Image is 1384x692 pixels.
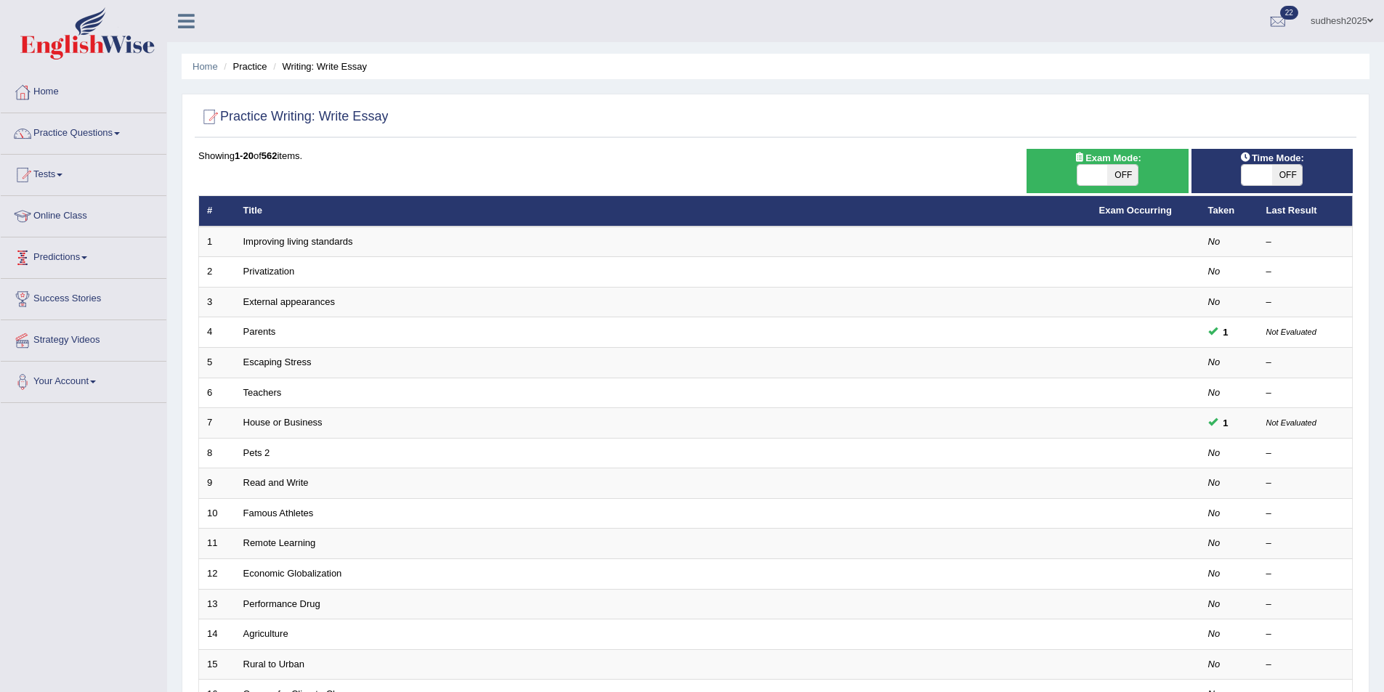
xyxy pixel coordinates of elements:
b: 562 [262,150,278,161]
em: No [1208,628,1221,639]
td: 8 [199,438,235,468]
em: No [1208,236,1221,247]
a: External appearances [243,296,335,307]
td: 6 [199,378,235,408]
span: You can still take this question [1218,415,1234,431]
a: Read and Write [243,477,309,488]
td: 12 [199,558,235,589]
a: Rural to Urban [243,659,305,669]
em: No [1208,568,1221,579]
td: 4 [199,317,235,348]
div: – [1266,507,1345,521]
th: # [199,196,235,227]
a: Privatization [243,266,295,277]
em: No [1208,477,1221,488]
div: Showing of items. [198,149,1353,163]
li: Practice [220,60,267,73]
em: No [1208,387,1221,398]
em: No [1208,357,1221,367]
td: 13 [199,589,235,619]
div: – [1266,447,1345,460]
em: No [1208,447,1221,458]
th: Taken [1200,196,1258,227]
div: – [1266,627,1345,641]
em: No [1208,598,1221,609]
span: You can still take this question [1218,325,1234,340]
td: 10 [199,498,235,529]
span: 22 [1280,6,1298,20]
a: Pets 2 [243,447,270,458]
a: Predictions [1,237,166,274]
a: House or Business [243,417,323,428]
th: Last Result [1258,196,1353,227]
span: OFF [1107,165,1138,185]
div: – [1266,356,1345,370]
a: Strategy Videos [1,320,166,357]
td: 14 [199,619,235,650]
th: Title [235,196,1091,227]
span: Time Mode: [1234,150,1310,166]
a: Home [193,61,218,72]
div: – [1266,235,1345,249]
a: Agriculture [243,628,288,639]
a: Online Class [1,196,166,232]
a: Remote Learning [243,537,316,548]
div: – [1266,537,1345,550]
small: Not Evaluated [1266,327,1316,336]
div: Show exams occurring in exams [1027,149,1188,193]
em: No [1208,296,1221,307]
div: – [1266,386,1345,400]
div: – [1266,265,1345,279]
em: No [1208,266,1221,277]
div: – [1266,476,1345,490]
a: Exam Occurring [1099,205,1172,216]
a: Parents [243,326,276,337]
a: Escaping Stress [243,357,312,367]
em: No [1208,537,1221,548]
span: Exam Mode: [1068,150,1146,166]
td: 9 [199,468,235,499]
div: – [1266,658,1345,672]
td: 11 [199,529,235,559]
a: Home [1,72,166,108]
td: 7 [199,408,235,439]
a: Performance Drug [243,598,320,609]
span: OFF [1272,165,1303,185]
a: Your Account [1,362,166,398]
a: Teachers [243,387,282,398]
td: 3 [199,287,235,317]
em: No [1208,659,1221,669]
small: Not Evaluated [1266,418,1316,427]
td: 2 [199,257,235,288]
a: Improving living standards [243,236,353,247]
a: Famous Athletes [243,508,314,518]
div: – [1266,296,1345,309]
b: 1-20 [235,150,254,161]
td: 5 [199,348,235,378]
div: – [1266,598,1345,611]
div: – [1266,567,1345,581]
a: Economic Globalization [243,568,342,579]
a: Practice Questions [1,113,166,150]
em: No [1208,508,1221,518]
td: 1 [199,227,235,257]
h2: Practice Writing: Write Essay [198,106,388,128]
td: 15 [199,649,235,680]
li: Writing: Write Essay [270,60,367,73]
a: Success Stories [1,279,166,315]
a: Tests [1,155,166,191]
